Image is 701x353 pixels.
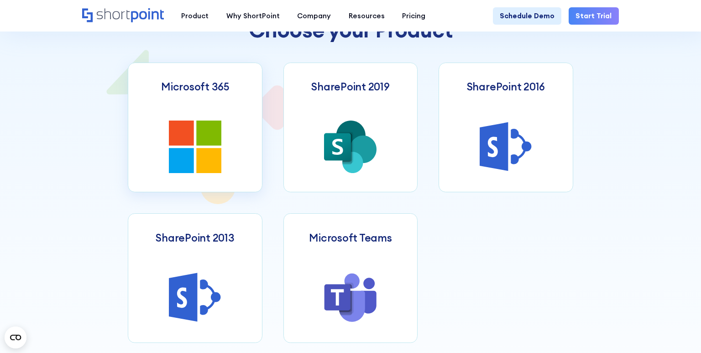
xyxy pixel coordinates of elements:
[128,63,262,192] a: Microsoft 365
[467,80,545,93] h3: SharePoint 2016
[173,7,217,25] a: Product
[283,213,418,343] a: Microsoft Teams
[82,8,164,23] a: Home
[309,232,392,244] h3: Microsoft Teams
[288,7,340,25] a: Company
[439,63,573,192] a: SharePoint 2016
[340,7,393,25] a: Resources
[5,327,26,348] button: Open CMP widget
[349,11,385,21] div: Resources
[226,11,280,21] div: Why ShortPoint
[218,7,288,25] a: Why ShortPoint
[311,80,390,93] h3: SharePoint 2019
[655,309,701,353] iframe: Chat Widget
[297,11,331,21] div: Company
[161,80,229,93] h3: Microsoft 365
[128,18,573,42] h2: Choose your Product
[569,7,619,25] a: Start Trial
[493,7,562,25] a: Schedule Demo
[402,11,425,21] div: Pricing
[156,232,235,244] h3: SharePoint 2013
[128,213,262,343] a: SharePoint 2013
[181,11,209,21] div: Product
[283,63,418,192] a: SharePoint 2019
[393,7,434,25] a: Pricing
